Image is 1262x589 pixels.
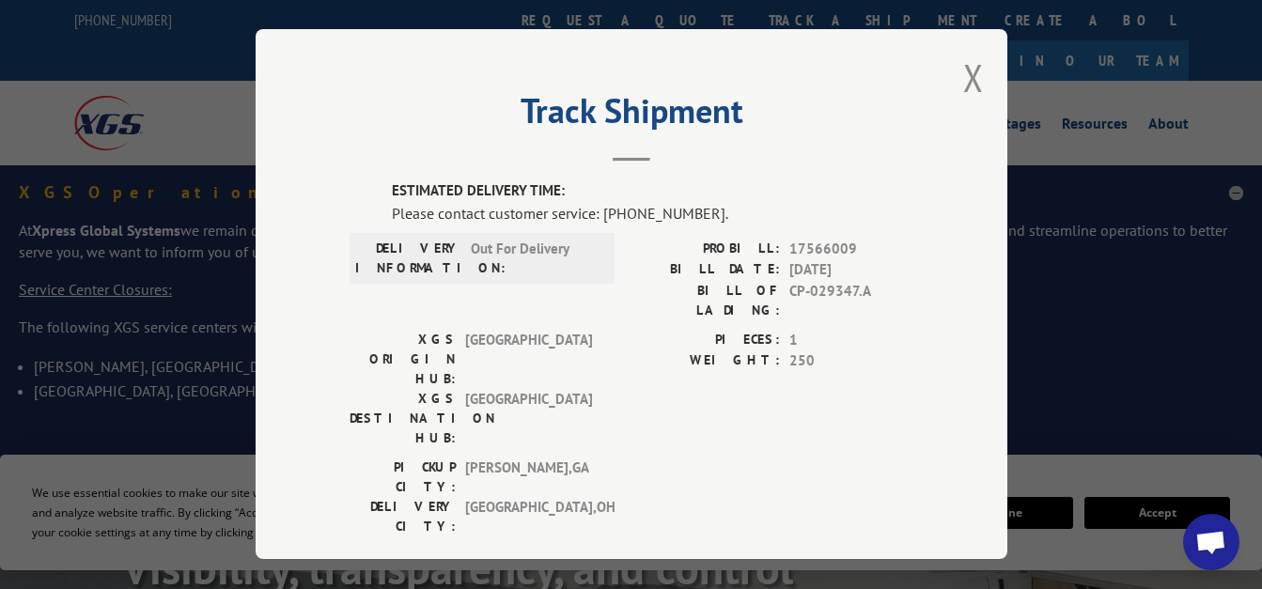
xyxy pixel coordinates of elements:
[465,457,592,497] span: [PERSON_NAME] , GA
[350,330,456,389] label: XGS ORIGIN HUB:
[789,350,913,372] span: 250
[350,98,913,133] h2: Track Shipment
[789,281,913,320] span: CP-029347.A
[631,281,780,320] label: BILL OF LADING:
[789,259,913,281] span: [DATE]
[789,239,913,260] span: 17566009
[631,259,780,281] label: BILL DATE:
[471,239,598,278] span: Out For Delivery
[963,53,984,102] button: Close modal
[465,389,592,448] span: [GEOGRAPHIC_DATA]
[350,457,456,497] label: PICKUP CITY:
[465,497,592,536] span: [GEOGRAPHIC_DATA] , OH
[631,330,780,351] label: PIECES:
[631,239,780,260] label: PROBILL:
[350,389,456,448] label: XGS DESTINATION HUB:
[465,330,592,389] span: [GEOGRAPHIC_DATA]
[392,202,913,225] div: Please contact customer service: [PHONE_NUMBER].
[789,330,913,351] span: 1
[631,350,780,372] label: WEIGHT:
[355,239,461,278] label: DELIVERY INFORMATION:
[392,180,913,202] label: ESTIMATED DELIVERY TIME:
[1183,514,1239,570] a: Open chat
[350,497,456,536] label: DELIVERY CITY:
